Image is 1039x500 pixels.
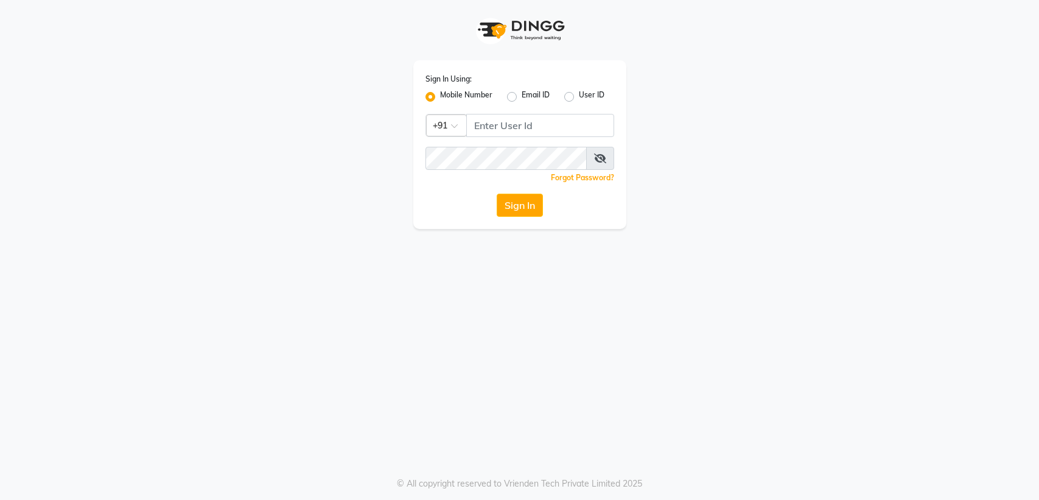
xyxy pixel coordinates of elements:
[425,74,472,85] label: Sign In Using:
[471,12,568,48] img: logo1.svg
[522,90,550,104] label: Email ID
[497,194,543,217] button: Sign In
[551,173,614,182] a: Forgot Password?
[579,90,604,104] label: User ID
[425,147,587,170] input: Username
[466,114,614,137] input: Username
[440,90,492,104] label: Mobile Number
